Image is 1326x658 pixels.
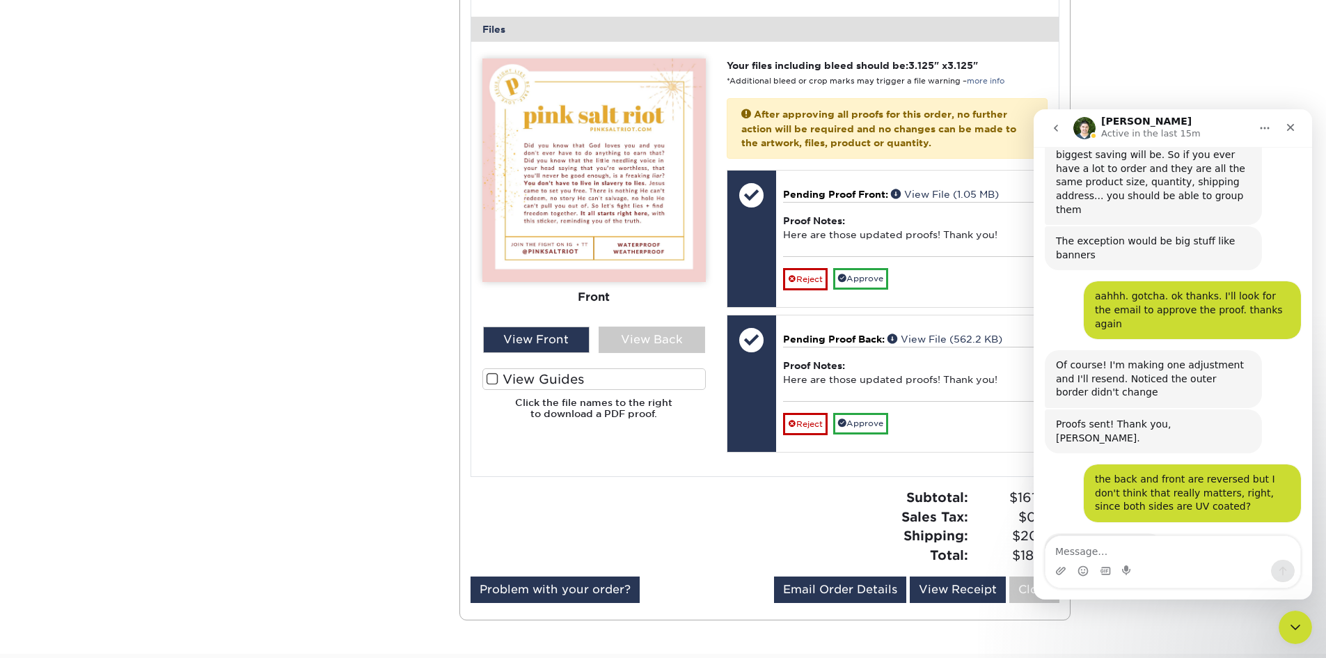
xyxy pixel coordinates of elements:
a: Close [1009,577,1059,603]
span: $161.00 [972,488,1059,508]
a: View File (562.2 KB) [887,334,1002,345]
strong: Your files including bleed should be: " x " [727,60,978,71]
div: Front [482,282,706,313]
span: $20.76 [972,526,1059,546]
iframe: Intercom live chat [1279,611,1312,644]
a: Approve [833,268,888,290]
strong: Subtotal: [906,489,968,505]
strong: After approving all proofs for this order, no further action will be required and no changes can ... [741,109,1016,148]
span: Pending Proof Front: [783,189,888,200]
strong: Total: [930,547,968,563]
div: Here are those updated proofs! Thank you! [783,347,1040,401]
a: Email Order Details [774,577,906,603]
strong: Sales Tax: [901,509,968,524]
label: View Guides [482,368,706,390]
h6: Click the file names to the right to download a PDF proof. [482,397,706,431]
div: Here are those updated proofs! Thank you! [783,202,1040,256]
span: 3.125 [908,60,934,71]
a: View File (1.05 MB) [891,189,999,200]
div: View Front [483,327,590,353]
span: $181.76 [972,546,1059,565]
div: View Back [599,327,705,353]
strong: Proof Notes: [783,360,845,371]
a: Problem with your order? [471,577,640,603]
a: Approve [833,413,888,434]
span: Pending Proof Back: [783,334,885,345]
a: Reject [783,268,828,290]
small: *Additional bleed or crop marks may trigger a file warning – [727,77,1004,86]
iframe: Intercom live chat [1034,109,1312,600]
strong: Proof Notes: [783,215,845,226]
a: Reject [783,413,828,435]
a: View Receipt [910,577,1006,603]
a: more info [967,77,1004,86]
div: Files [471,17,1059,42]
span: 3.125 [947,60,973,71]
span: $0.00 [972,508,1059,527]
strong: Shipping: [903,528,968,543]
